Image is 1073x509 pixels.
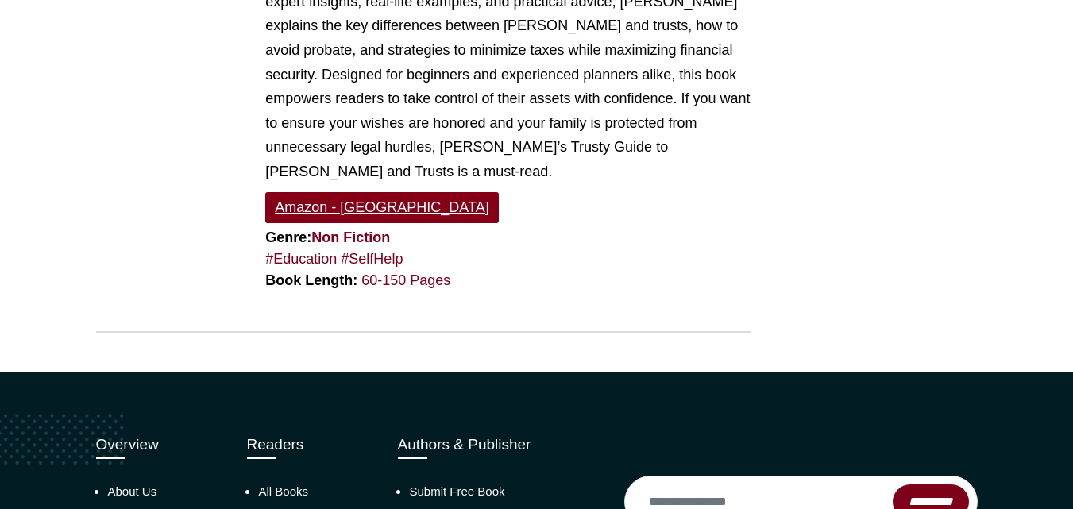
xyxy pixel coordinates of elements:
a: Amazon - [GEOGRAPHIC_DATA] [265,192,498,223]
a: About Us [108,484,157,498]
a: Submit Free Book [410,484,505,498]
strong: Book Length: [265,272,357,288]
a: #SelfHelp [341,251,403,267]
h3: Readers [247,436,374,454]
a: 60-150 Pages [361,272,450,288]
a: All Books [259,484,309,498]
a: Non Fiction [311,229,390,245]
a: #Education [265,251,337,267]
strong: Genre: [265,229,390,245]
h3: Overview [96,436,223,454]
h3: Authors & Publisher [398,436,600,454]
